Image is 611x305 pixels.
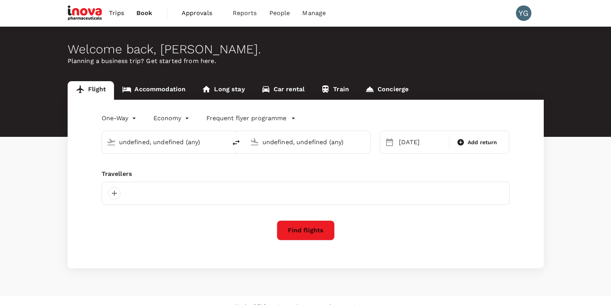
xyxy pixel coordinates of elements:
[468,138,497,147] span: Add return
[233,9,257,18] span: Reports
[206,114,296,123] button: Frequent flyer programme
[277,220,335,240] button: Find flights
[119,136,211,148] input: Depart from
[269,9,290,18] span: People
[68,56,544,66] p: Planning a business trip? Get started from here.
[136,9,153,18] span: Book
[102,169,510,179] div: Travellers
[221,141,223,143] button: Open
[114,81,194,100] a: Accommodation
[153,112,191,124] div: Economy
[357,81,417,100] a: Concierge
[396,135,448,150] div: [DATE]
[516,5,531,21] div: YG
[102,112,138,124] div: One-Way
[227,133,245,152] button: delete
[109,9,124,18] span: Trips
[365,141,366,143] button: Open
[262,136,354,148] input: Going to
[68,81,114,100] a: Flight
[302,9,326,18] span: Manage
[68,5,103,22] img: iNova Pharmaceuticals
[182,9,220,18] span: Approvals
[68,42,544,56] div: Welcome back , [PERSON_NAME] .
[313,81,357,100] a: Train
[206,114,286,123] p: Frequent flyer programme
[253,81,313,100] a: Car rental
[194,81,253,100] a: Long stay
